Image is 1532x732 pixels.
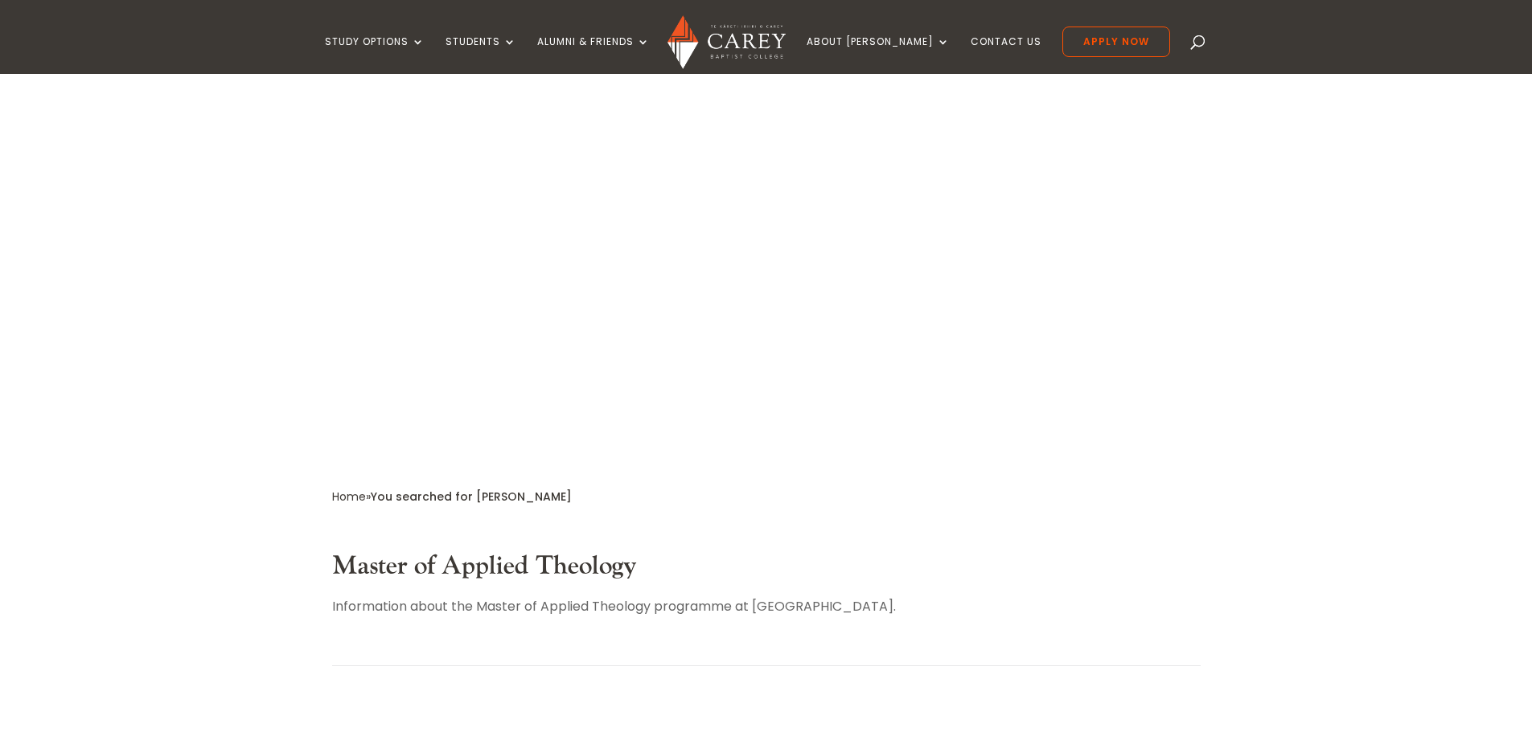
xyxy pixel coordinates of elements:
a: Contact Us [971,36,1041,74]
span: You searched for [PERSON_NAME] [371,489,572,505]
p: Information about the Master of Applied Theology programme at [GEOGRAPHIC_DATA]. [332,595,1201,617]
a: About [PERSON_NAME] [807,36,950,74]
span: » [332,489,572,505]
a: Study Options [325,36,425,74]
a: Alumni & Friends [537,36,650,74]
a: Master of Applied Theology [332,550,637,583]
img: Carey Baptist College [667,15,786,69]
a: Home [332,489,366,505]
a: Students [446,36,516,74]
a: Apply Now [1062,27,1170,57]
